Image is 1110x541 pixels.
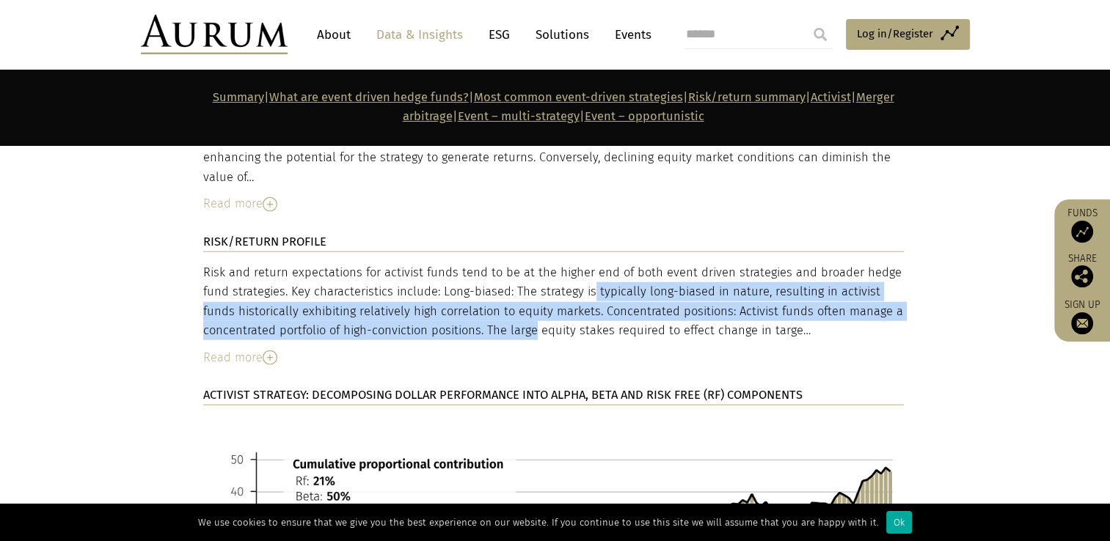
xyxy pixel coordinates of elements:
[846,19,970,50] a: Log in/Register
[1062,298,1103,334] a: Sign up
[310,21,358,48] a: About
[1062,207,1103,243] a: Funds
[203,194,904,213] div: Read more
[263,350,277,365] img: Read More
[1071,265,1093,287] img: Share this post
[203,263,904,341] div: Risk and return expectations for activist funds tend to be at the higher end of both event driven...
[474,90,683,104] a: Most common event-driven strategies
[369,21,470,48] a: Data & Insights
[1071,312,1093,334] img: Sign up to our newsletter
[203,348,904,367] div: Read more
[688,90,806,104] a: Risk/return summary
[203,388,803,402] strong: ACTIVIST STRATEGY: DECOMPOSING DOLLAR PERFORMANCE INTO ALPHA, BETA AND RISK FREE (RF) COMPONENTS
[458,109,580,123] a: Event – multi-strategy
[811,90,851,104] a: Activist
[263,197,277,212] img: Read More
[886,511,912,534] div: Ok
[141,15,288,54] img: Aurum
[857,25,933,43] span: Log in/Register
[213,90,264,104] a: Summary
[607,21,651,48] a: Events
[481,21,517,48] a: ESG
[1062,254,1103,287] div: Share
[213,90,894,123] strong: | | | | | | |
[806,20,835,49] input: Submit
[528,21,596,48] a: Solutions
[269,90,469,104] a: What are event driven hedge funds?
[203,235,326,249] strong: RISK/RETURN PROFILE
[1071,221,1093,243] img: Access Funds
[585,109,704,123] a: Event – opportunistic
